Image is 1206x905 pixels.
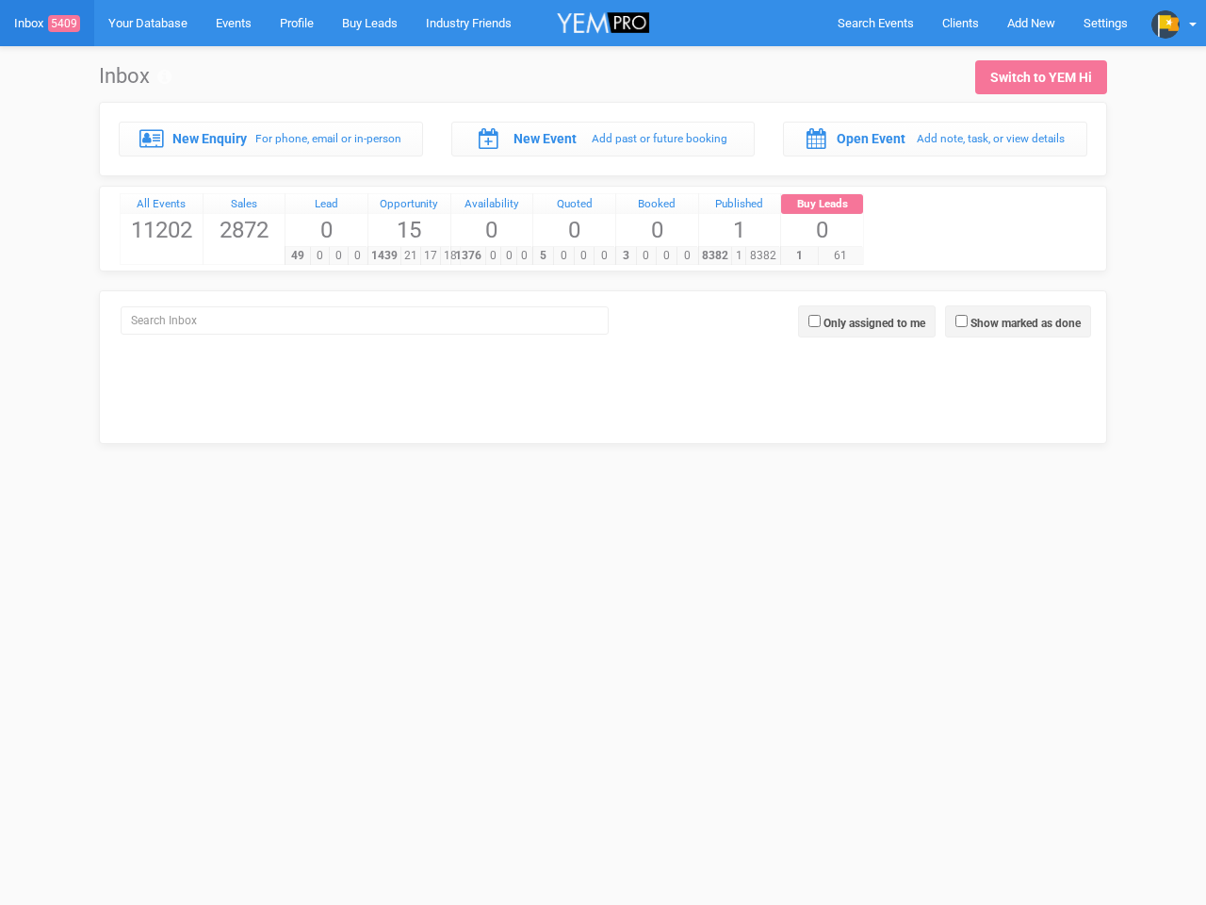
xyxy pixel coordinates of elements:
[1007,16,1055,30] span: Add New
[348,247,367,265] span: 0
[592,132,727,145] small: Add past or future booking
[48,15,80,32] span: 5409
[450,247,486,265] span: 1376
[917,132,1065,145] small: Add note, task, or view details
[676,247,698,265] span: 0
[367,247,401,265] span: 1439
[975,60,1107,94] a: Switch to YEM Hi
[440,247,461,265] span: 18
[204,194,285,215] a: Sales
[838,16,914,30] span: Search Events
[1151,10,1180,39] img: profile.png
[656,247,677,265] span: 0
[594,247,615,265] span: 0
[329,247,349,265] span: 0
[121,214,203,246] span: 11202
[823,315,925,332] label: Only assigned to me
[837,129,905,148] label: Open Event
[285,214,367,246] span: 0
[574,247,595,265] span: 0
[513,129,577,148] label: New Event
[783,122,1087,156] a: Open Event Add note, task, or view details
[368,194,450,215] a: Opportunity
[781,214,863,246] span: 0
[780,247,819,265] span: 1
[616,214,698,246] span: 0
[451,122,756,156] a: New Event Add past or future booking
[420,247,441,265] span: 17
[255,132,401,145] small: For phone, email or in-person
[310,247,330,265] span: 0
[533,194,615,215] a: Quoted
[636,247,658,265] span: 0
[485,247,501,265] span: 0
[500,247,516,265] span: 0
[285,194,367,215] a: Lead
[553,247,575,265] span: 0
[533,214,615,246] span: 0
[731,247,746,265] span: 1
[99,65,171,88] h1: Inbox
[616,194,698,215] a: Booked
[818,247,863,265] span: 61
[368,214,450,246] span: 15
[121,194,203,215] a: All Events
[119,122,423,156] a: New Enquiry For phone, email or in-person
[781,194,863,215] a: Buy Leads
[532,247,554,265] span: 5
[699,214,781,246] span: 1
[451,194,533,215] a: Availability
[698,247,733,265] span: 8382
[942,16,979,30] span: Clients
[615,247,637,265] span: 3
[516,247,532,265] span: 0
[400,247,421,265] span: 21
[121,306,609,335] input: Search Inbox
[451,214,533,246] span: 0
[970,315,1081,332] label: Show marked as done
[172,129,247,148] label: New Enquiry
[285,247,311,265] span: 49
[745,247,780,265] span: 8382
[699,194,781,215] a: Published
[990,68,1092,87] div: Switch to YEM Hi
[204,214,285,246] span: 2872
